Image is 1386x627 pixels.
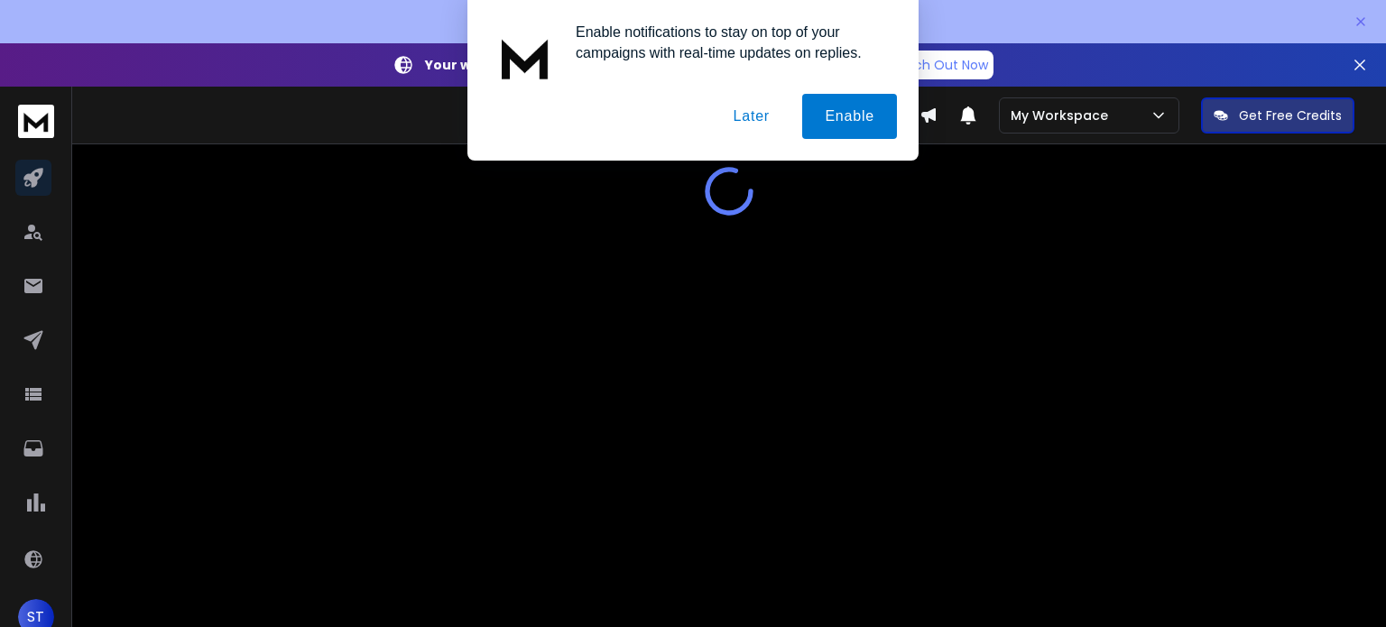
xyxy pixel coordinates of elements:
button: Enable [802,94,897,139]
img: notification icon [489,22,561,94]
button: Later [710,94,791,139]
div: Enable notifications to stay on top of your campaigns with real-time updates on replies. [561,22,897,63]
